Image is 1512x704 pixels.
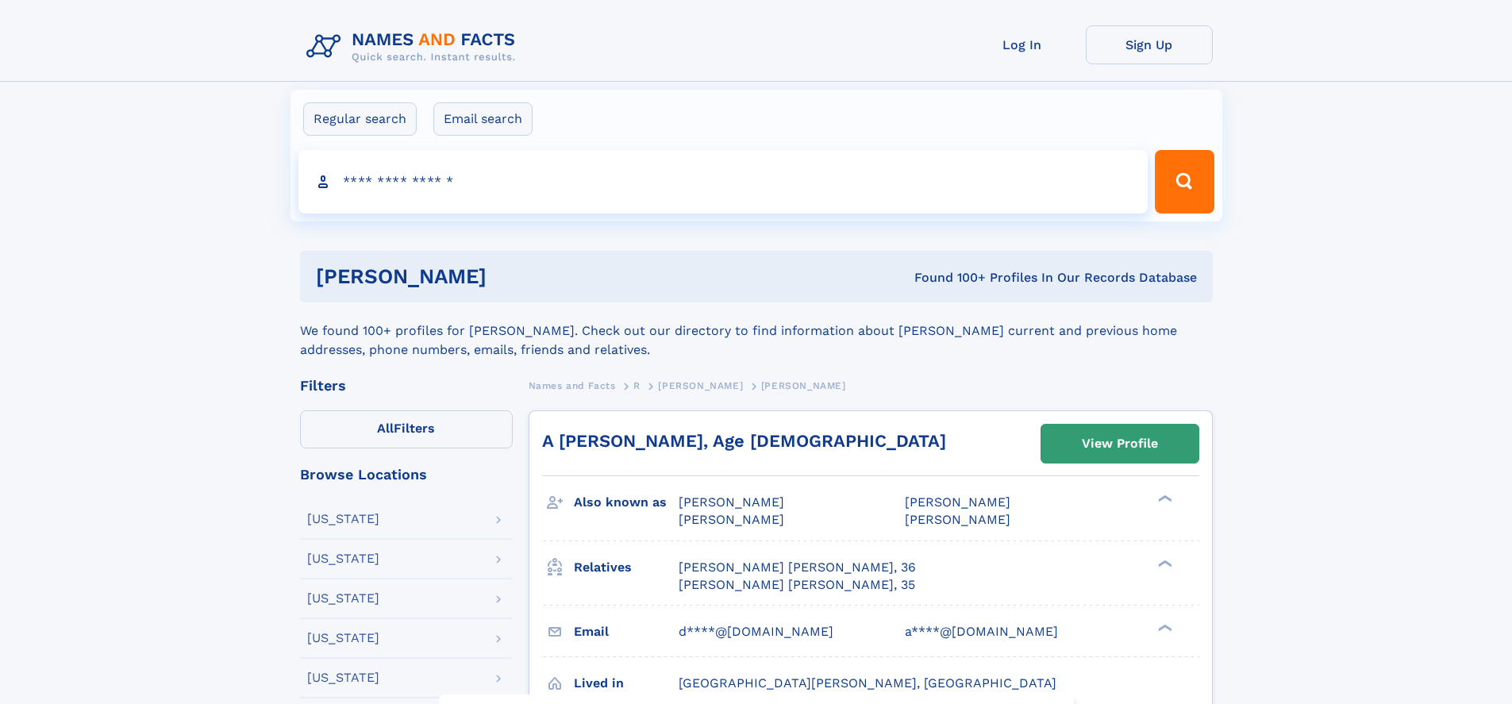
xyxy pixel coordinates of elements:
[316,267,701,287] h1: [PERSON_NAME]
[300,25,529,68] img: Logo Names and Facts
[529,375,616,395] a: Names and Facts
[300,410,513,448] label: Filters
[300,379,513,393] div: Filters
[658,375,743,395] a: [PERSON_NAME]
[574,554,679,581] h3: Relatives
[574,670,679,697] h3: Lived in
[905,512,1010,527] span: [PERSON_NAME]
[761,380,846,391] span: [PERSON_NAME]
[1155,150,1214,214] button: Search Button
[574,489,679,516] h3: Also known as
[307,671,379,684] div: [US_STATE]
[700,269,1197,287] div: Found 100+ Profiles In Our Records Database
[307,632,379,644] div: [US_STATE]
[1154,558,1173,568] div: ❯
[679,576,915,594] a: [PERSON_NAME] [PERSON_NAME], 35
[905,494,1010,510] span: [PERSON_NAME]
[633,375,641,395] a: R
[633,380,641,391] span: R
[679,494,784,510] span: [PERSON_NAME]
[679,512,784,527] span: [PERSON_NAME]
[679,559,916,576] a: [PERSON_NAME] [PERSON_NAME], 36
[298,150,1148,214] input: search input
[433,102,533,136] label: Email search
[303,102,417,136] label: Regular search
[658,380,743,391] span: [PERSON_NAME]
[574,618,679,645] h3: Email
[1154,494,1173,504] div: ❯
[307,552,379,565] div: [US_STATE]
[307,513,379,525] div: [US_STATE]
[1086,25,1213,64] a: Sign Up
[300,467,513,482] div: Browse Locations
[1154,622,1173,633] div: ❯
[542,431,946,451] a: A [PERSON_NAME], Age [DEMOGRAPHIC_DATA]
[679,675,1056,691] span: [GEOGRAPHIC_DATA][PERSON_NAME], [GEOGRAPHIC_DATA]
[1041,425,1198,463] a: View Profile
[307,592,379,605] div: [US_STATE]
[1082,425,1158,462] div: View Profile
[377,421,394,436] span: All
[300,302,1213,360] div: We found 100+ profiles for [PERSON_NAME]. Check out our directory to find information about [PERS...
[959,25,1086,64] a: Log In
